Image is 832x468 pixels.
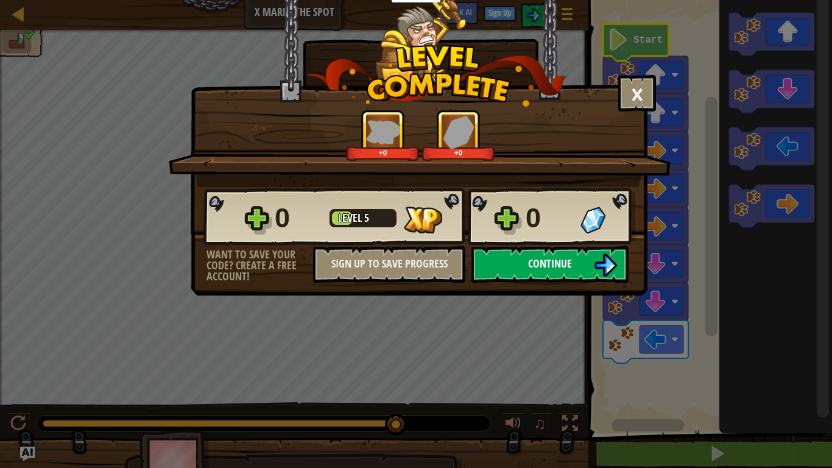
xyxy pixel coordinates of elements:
[424,148,493,157] div: +0
[275,199,322,238] div: 0
[618,75,656,112] button: ×
[526,199,573,238] div: 0
[404,207,442,233] img: XP Gained
[443,115,474,149] img: Gems Gained
[471,246,629,283] button: Continue
[348,148,417,157] div: +0
[206,249,313,282] div: Want to save your code? Create a free account!
[528,256,572,271] span: Continue
[580,207,605,233] img: Gems Gained
[306,45,567,107] img: level_complete.png
[313,246,465,283] button: Sign Up to Save Progress
[338,210,364,225] span: Level
[364,210,369,225] span: 5
[594,253,617,277] img: Continue
[366,120,400,144] img: XP Gained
